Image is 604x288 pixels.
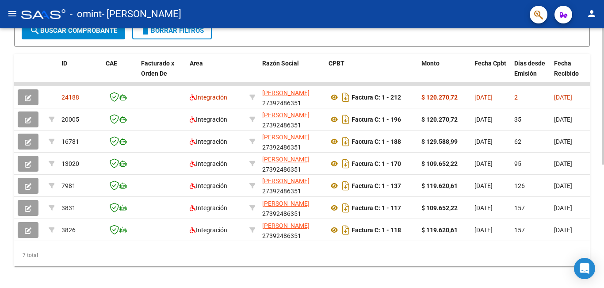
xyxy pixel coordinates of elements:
[262,111,310,119] span: [PERSON_NAME]
[421,182,458,189] strong: $ 119.620,61
[106,60,117,67] span: CAE
[325,54,418,93] datatable-header-cell: CPBT
[262,177,310,184] span: [PERSON_NAME]
[262,88,321,107] div: 27392486351
[352,160,401,167] strong: Factura C: 1 - 170
[58,54,102,93] datatable-header-cell: ID
[474,204,493,211] span: [DATE]
[514,60,545,77] span: Días desde Emisión
[141,60,174,77] span: Facturado x Orden De
[340,90,352,104] i: Descargar documento
[471,54,511,93] datatable-header-cell: Fecha Cpbt
[140,27,204,35] span: Borrar Filtros
[102,54,138,93] datatable-header-cell: CAE
[340,201,352,215] i: Descargar documento
[262,221,321,239] div: 27392486351
[190,204,227,211] span: Integración
[262,176,321,195] div: 27392486351
[61,116,79,123] span: 20005
[574,258,595,279] div: Open Intercom Messenger
[352,116,401,123] strong: Factura C: 1 - 196
[421,160,458,167] strong: $ 109.652,22
[262,199,321,217] div: 27392486351
[262,132,321,151] div: 27392486351
[514,94,518,101] span: 2
[514,138,521,145] span: 62
[421,94,458,101] strong: $ 120.270,72
[186,54,246,93] datatable-header-cell: Area
[474,60,506,67] span: Fecha Cpbt
[190,160,227,167] span: Integración
[190,182,227,189] span: Integración
[14,244,590,266] div: 7 total
[554,138,572,145] span: [DATE]
[102,4,181,24] span: - [PERSON_NAME]
[190,138,227,145] span: Integración
[262,60,299,67] span: Razón Social
[352,204,401,211] strong: Factura C: 1 - 117
[70,4,102,24] span: - omint
[511,54,550,93] datatable-header-cell: Días desde Emisión
[340,134,352,149] i: Descargar documento
[554,116,572,123] span: [DATE]
[190,116,227,123] span: Integración
[352,227,401,234] strong: Factura C: 1 - 118
[474,94,493,101] span: [DATE]
[190,227,227,234] span: Integración
[262,110,321,129] div: 27392486351
[7,8,18,19] mat-icon: menu
[262,200,310,207] span: [PERSON_NAME]
[262,134,310,141] span: [PERSON_NAME]
[474,138,493,145] span: [DATE]
[352,138,401,145] strong: Factura C: 1 - 188
[421,138,458,145] strong: $ 129.588,99
[190,60,203,67] span: Area
[340,223,352,237] i: Descargar documento
[30,25,40,36] mat-icon: search
[586,8,597,19] mat-icon: person
[262,89,310,96] span: [PERSON_NAME]
[259,54,325,93] datatable-header-cell: Razón Social
[514,160,521,167] span: 95
[474,160,493,167] span: [DATE]
[329,60,344,67] span: CPBT
[474,182,493,189] span: [DATE]
[61,182,76,189] span: 7981
[514,227,525,234] span: 157
[421,227,458,234] strong: $ 119.620,61
[132,22,212,39] button: Borrar Filtros
[22,22,125,39] button: Buscar Comprobante
[30,27,117,35] span: Buscar Comprobante
[61,138,79,145] span: 16781
[554,182,572,189] span: [DATE]
[554,227,572,234] span: [DATE]
[61,204,76,211] span: 3831
[340,179,352,193] i: Descargar documento
[61,160,79,167] span: 13020
[340,112,352,127] i: Descargar documento
[554,60,579,77] span: Fecha Recibido
[190,94,227,101] span: Integración
[262,222,310,229] span: [PERSON_NAME]
[61,227,76,234] span: 3826
[554,94,572,101] span: [DATE]
[352,94,401,101] strong: Factura C: 1 - 212
[61,60,67,67] span: ID
[140,25,151,36] mat-icon: delete
[514,116,521,123] span: 35
[61,94,79,101] span: 24188
[421,60,440,67] span: Monto
[550,54,590,93] datatable-header-cell: Fecha Recibido
[474,116,493,123] span: [DATE]
[262,156,310,163] span: [PERSON_NAME]
[352,182,401,189] strong: Factura C: 1 - 137
[554,160,572,167] span: [DATE]
[421,204,458,211] strong: $ 109.652,22
[262,154,321,173] div: 27392486351
[514,182,525,189] span: 126
[554,204,572,211] span: [DATE]
[421,116,458,123] strong: $ 120.270,72
[474,227,493,234] span: [DATE]
[340,157,352,171] i: Descargar documento
[514,204,525,211] span: 157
